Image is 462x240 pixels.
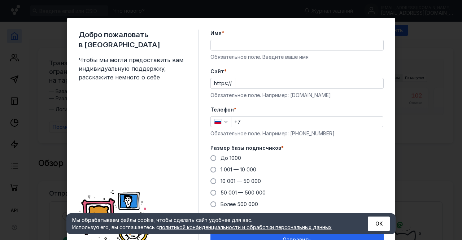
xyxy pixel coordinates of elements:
span: Телефон [210,106,234,113]
span: Более 500 000 [221,201,258,207]
span: 50 001 — 500 000 [221,189,266,196]
div: Обязательное поле. Например: [PHONE_NUMBER] [210,130,384,137]
span: 10 001 — 50 000 [221,178,261,184]
span: Размер базы подписчиков [210,144,281,152]
div: Мы обрабатываем файлы cookie, чтобы сделать сайт удобнее для вас. Используя его, вы соглашаетесь c [72,217,350,231]
div: Обязательное поле. Например: [DOMAIN_NAME] [210,92,384,99]
div: Обязательное поле. Введите ваше имя [210,53,384,61]
span: Cайт [210,68,224,75]
span: Добро пожаловать в [GEOGRAPHIC_DATA] [79,30,187,50]
span: Имя [210,30,222,37]
span: До 1000 [221,155,241,161]
span: 1 001 — 10 000 [221,166,256,173]
button: ОК [368,217,390,231]
a: политикой конфиденциальности и обработки персональных данных [159,224,332,230]
span: Чтобы мы могли предоставить вам индивидуальную поддержку, расскажите немного о себе [79,56,187,82]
